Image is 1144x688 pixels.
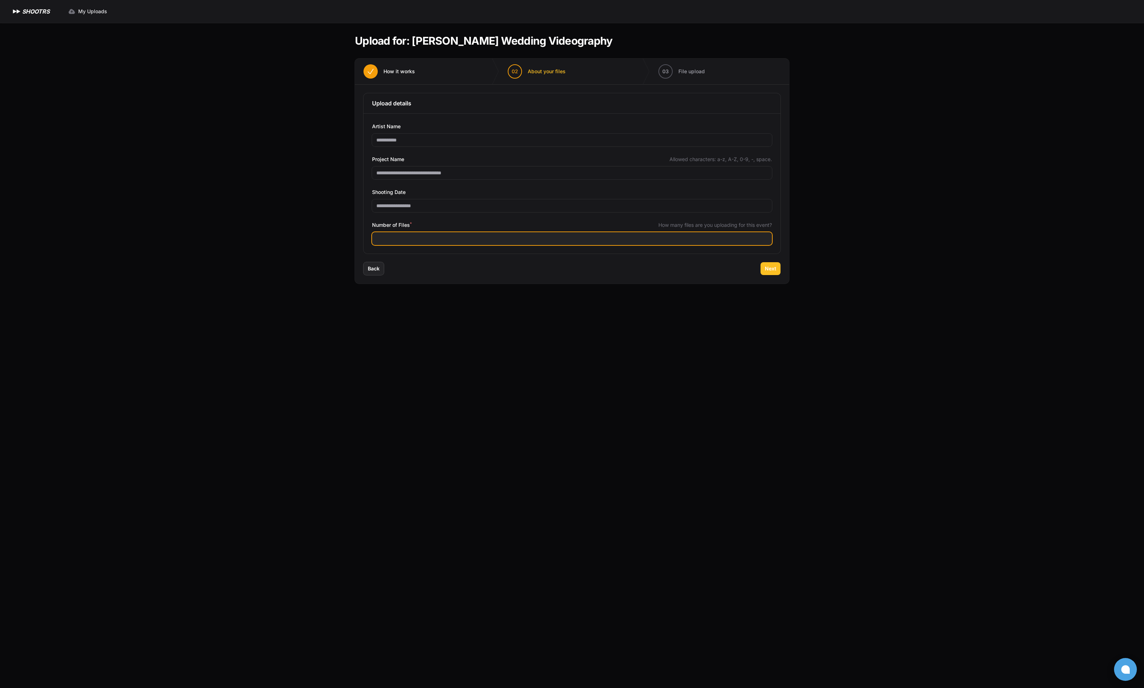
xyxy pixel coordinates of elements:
button: 02 About your files [499,59,574,84]
span: How many files are you uploading for this event? [658,221,772,229]
span: How it works [383,68,415,75]
button: Next [761,262,781,275]
span: 03 [662,68,669,75]
h1: SHOOTRS [22,7,50,16]
span: Project Name [372,155,404,164]
img: SHOOTRS [11,7,22,16]
span: File upload [678,68,705,75]
span: 02 [512,68,518,75]
span: Number of Files [372,221,412,229]
button: Open chat window [1114,658,1137,681]
h1: Upload for: [PERSON_NAME] Wedding Videography [355,34,612,47]
span: Allowed characters: a-z, A-Z, 0-9, -, space. [669,156,772,163]
span: Next [765,265,776,272]
span: About your files [528,68,566,75]
span: Artist Name [372,122,401,131]
span: My Uploads [78,8,107,15]
a: My Uploads [64,5,111,18]
button: Back [363,262,384,275]
button: 03 File upload [650,59,713,84]
a: SHOOTRS SHOOTRS [11,7,50,16]
span: Shooting Date [372,188,406,196]
button: How it works [355,59,423,84]
span: Back [368,265,380,272]
h3: Upload details [372,99,772,108]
